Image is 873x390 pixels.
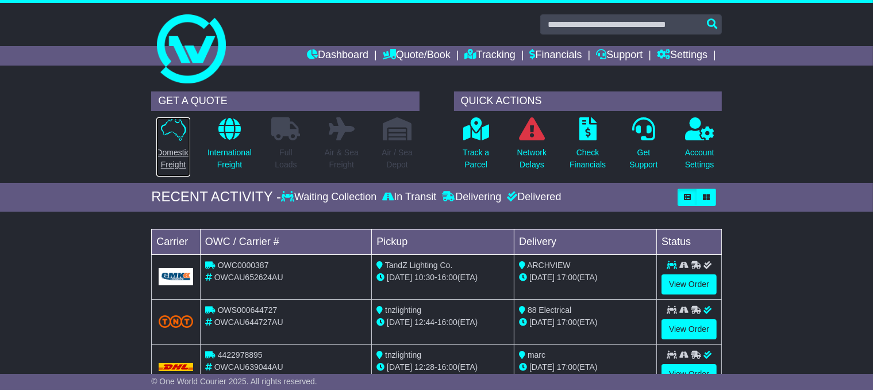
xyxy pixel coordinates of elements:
a: Dashboard [307,46,368,66]
a: Tracking [465,46,516,66]
a: AccountSettings [684,117,715,177]
a: GetSupport [629,117,658,177]
span: OWCAU639044AU [214,362,283,372]
div: (ETA) [519,272,652,284]
a: InternationalFreight [207,117,252,177]
a: DomesticFreight [156,117,190,177]
span: OWCAU652624AU [214,273,283,282]
img: GetCarrierServiceLogo [159,268,194,285]
p: Track a Parcel [463,147,489,171]
span: tnzlighting [385,350,421,360]
td: Delivery [514,229,657,254]
span: [DATE] [387,273,412,282]
span: 88 Electrical [528,305,571,315]
div: (ETA) [519,316,652,328]
span: 12:44 [414,318,434,327]
div: - (ETA) [376,272,509,284]
span: [DATE] [529,362,555,372]
span: 16:00 [437,273,457,282]
span: OWCAU644727AU [214,318,283,327]
span: [DATE] [387,318,412,327]
div: QUICK ACTIONS [454,91,722,111]
span: OWC0000387 [218,261,269,270]
p: Check Financials [570,147,606,171]
span: marc [528,350,545,360]
a: Support [596,46,643,66]
span: 16:00 [437,318,457,327]
span: 16:00 [437,362,457,372]
p: Full Loads [271,147,300,171]
td: OWC / Carrier # [200,229,371,254]
a: View Order [662,364,717,384]
span: 17:00 [557,273,577,282]
span: 4422978895 [218,350,263,360]
p: Network Delays [517,147,547,171]
span: OWS000644727 [218,305,278,315]
div: - (ETA) [376,316,509,328]
span: 12:28 [414,362,434,372]
a: View Order [662,319,717,339]
div: - (ETA) [376,361,509,373]
td: Pickup [372,229,514,254]
div: RECENT ACTIVITY - [151,189,281,205]
span: 10:30 [414,273,434,282]
div: Delivering [439,191,504,204]
span: TandZ Lighting Co. [385,261,453,270]
img: TNT_Domestic.png [159,315,194,328]
a: Track aParcel [462,117,490,177]
a: NetworkDelays [517,117,547,177]
a: Quote/Book [383,46,451,66]
span: [DATE] [387,362,412,372]
img: DHL.png [159,363,194,370]
div: (ETA) [519,361,652,373]
a: Settings [657,46,707,66]
a: View Order [662,274,717,295]
p: Domestic Freight [156,147,190,171]
div: In Transit [379,191,439,204]
p: International Freight [207,147,252,171]
p: Air & Sea Freight [325,147,359,171]
p: Get Support [629,147,657,171]
p: Account Settings [685,147,714,171]
td: Carrier [152,229,201,254]
span: © One World Courier 2025. All rights reserved. [151,377,317,386]
span: 17:00 [557,318,577,327]
span: [DATE] [529,318,555,327]
p: Air / Sea Depot [382,147,413,171]
span: 17:00 [557,362,577,372]
div: Waiting Collection [281,191,379,204]
span: ARCHVIEW [527,261,570,270]
span: [DATE] [529,273,555,282]
a: CheckFinancials [569,117,606,177]
div: GET A QUOTE [151,91,419,111]
div: Delivered [504,191,561,204]
td: Status [657,229,722,254]
span: tnzlighting [385,305,421,315]
a: Financials [530,46,582,66]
